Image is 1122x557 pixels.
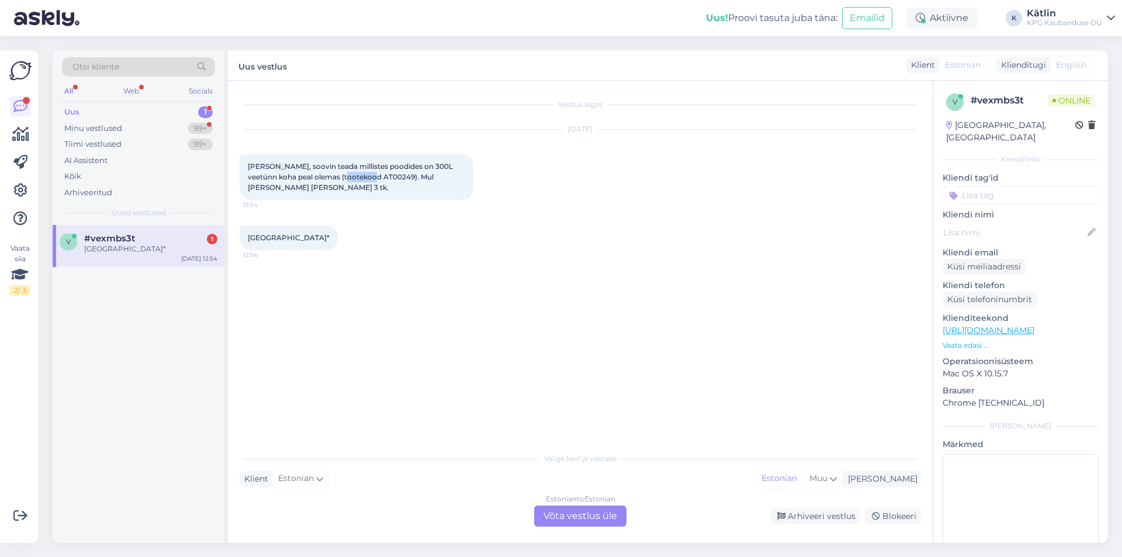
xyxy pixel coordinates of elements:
div: 99+ [188,123,213,134]
div: [GEOGRAPHIC_DATA]* [84,244,217,254]
div: Vestlus algas [240,99,921,110]
a: [URL][DOMAIN_NAME] [943,325,1034,335]
img: Askly Logo [9,60,32,82]
span: Online [1048,94,1095,107]
div: All [62,84,75,99]
div: # vexmbs3t [971,94,1048,108]
p: Kliendi tag'id [943,172,1099,184]
div: Minu vestlused [64,123,122,134]
p: Brauser [943,385,1099,397]
span: [GEOGRAPHIC_DATA]* [248,233,330,242]
span: v [66,237,71,246]
div: Proovi tasuta juba täna: [706,11,837,25]
div: Aktiivne [906,8,978,29]
div: 99+ [188,139,213,150]
div: Kõik [64,171,81,182]
span: 12:54 [243,200,287,209]
div: Estonian to Estonian [546,494,615,504]
div: 2 / 3 [9,285,30,296]
span: Estonian [945,59,981,71]
span: 12:54 [243,251,287,260]
span: Estonian [278,472,314,485]
span: #vexmbs3t [84,233,135,244]
div: K [1006,10,1022,26]
div: Klienditugi [996,59,1046,71]
div: Klient [906,59,935,71]
input: Lisa tag [943,186,1099,204]
div: Küsi meiliaadressi [943,259,1026,275]
div: Blokeeri [865,508,921,524]
a: KätlinKPG Kaubanduse OÜ [1027,9,1115,27]
div: Web [121,84,141,99]
div: Arhiveeri vestlus [770,508,860,524]
div: Valige keel ja vastake [240,454,921,464]
span: v [953,98,957,106]
div: Arhiveeritud [64,187,112,199]
p: Kliendi email [943,247,1099,259]
div: Uus [64,106,79,118]
div: [PERSON_NAME] [843,473,917,485]
p: Klienditeekond [943,312,1099,324]
label: Uus vestlus [238,57,287,73]
div: [PERSON_NAME] [943,421,1099,431]
div: AI Assistent [64,155,108,167]
div: Võta vestlus üle [534,506,626,527]
div: 1 [207,234,217,244]
span: English [1056,59,1086,71]
div: Socials [186,84,215,99]
span: Otsi kliente [72,61,119,73]
p: Chrome [TECHNICAL_ID] [943,397,1099,409]
div: Kliendi info [943,154,1099,165]
input: Lisa nimi [943,226,1085,239]
div: Küsi telefoninumbrit [943,292,1037,307]
p: Vaata edasi ... [943,340,1099,351]
b: Uus! [706,12,728,23]
p: Operatsioonisüsteem [943,355,1099,368]
p: Kliendi telefon [943,279,1099,292]
div: [DATE] [240,124,921,134]
div: Kätlin [1027,9,1102,18]
p: Mac OS X 10.15.7 [943,368,1099,380]
div: 1 [198,106,213,118]
div: Klient [240,473,268,485]
span: [PERSON_NAME], soovin teada millistes poodides on 300L veetünn koha peal olemas (tootekood AT0024... [248,162,455,192]
span: Uued vestlused [112,207,166,218]
div: [DATE] 12:54 [181,254,217,263]
div: Estonian [756,470,803,487]
div: KPG Kaubanduse OÜ [1027,18,1102,27]
p: Kliendi nimi [943,209,1099,221]
span: Muu [809,473,827,483]
div: [GEOGRAPHIC_DATA], [GEOGRAPHIC_DATA] [946,119,1075,144]
button: Emailid [842,7,892,29]
p: Märkmed [943,438,1099,451]
div: Vaata siia [9,243,30,296]
div: Tiimi vestlused [64,139,122,150]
